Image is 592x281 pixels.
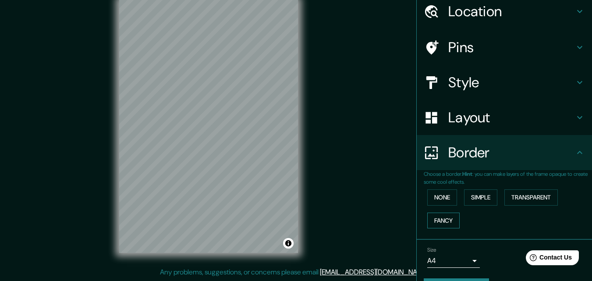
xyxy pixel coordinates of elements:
h4: Style [448,74,574,91]
a: [EMAIL_ADDRESS][DOMAIN_NAME] [320,267,428,277]
button: Simple [464,189,497,206]
label: Size [427,246,436,254]
iframe: Help widget launcher [514,247,582,271]
b: Hint [462,171,472,178]
button: None [427,189,457,206]
button: Fancy [427,213,460,229]
h4: Pins [448,39,574,56]
button: Transparent [504,189,558,206]
div: Border [417,135,592,170]
button: Toggle attribution [283,238,294,249]
div: Layout [417,100,592,135]
p: Any problems, suggestions, or concerns please email . [160,267,429,277]
div: Style [417,65,592,100]
h4: Location [448,3,574,20]
p: Choose a border. : you can make layers of the frame opaque to create some cool effects. [424,170,592,186]
h4: Layout [448,109,574,126]
h4: Border [448,144,574,161]
div: A4 [427,254,480,268]
div: Pins [417,30,592,65]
